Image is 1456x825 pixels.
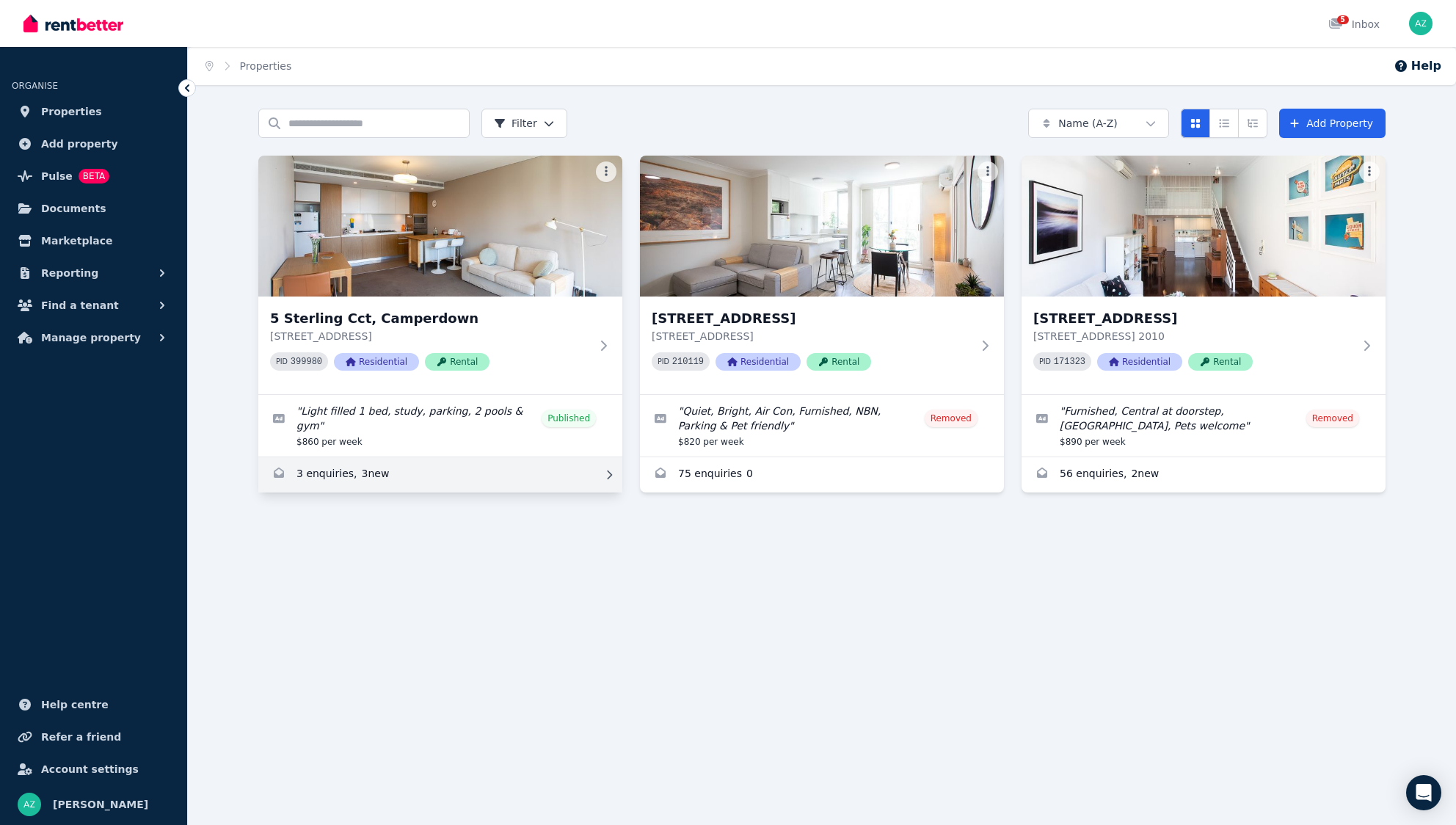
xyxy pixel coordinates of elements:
[12,161,175,191] a: PulseBETA
[12,194,175,223] a: Documents
[1054,357,1085,367] code: 171323
[1022,156,1386,394] a: 26-44 Kippax St, Surry Hills[STREET_ADDRESS][STREET_ADDRESS] 2010PID 171323ResidentialRental
[18,793,41,816] img: Anna Zhu
[494,116,537,131] span: Filter
[1022,395,1386,457] a: Edit listing: Furnished, Central at doorstep, Garage Parking, Pets welcome
[12,755,175,784] a: Account settings
[258,457,622,493] a: Enquiries for 5 Sterling Cct, Camperdown
[270,308,590,329] h3: 5 Sterling Cct, Camperdown
[12,258,175,288] button: Reporting
[658,357,669,366] small: PID
[1022,457,1386,493] a: Enquiries for 26-44 Kippax St, Surry Hills
[12,129,175,159] a: Add property
[41,135,118,153] span: Add property
[1359,161,1380,182] button: More options
[12,722,175,752] a: Refer a friend
[41,297,119,314] span: Find a tenant
[41,200,106,217] span: Documents
[23,12,123,34] img: RentBetter
[276,357,288,366] small: PID
[12,323,175,352] button: Manage property
[291,357,322,367] code: 399980
[41,167,73,185] span: Pulse
[1406,775,1441,810] div: Open Intercom Messenger
[270,329,590,344] p: [STREET_ADDRESS]
[41,103,102,120] span: Properties
[41,264,98,282] span: Reporting
[1337,15,1349,24] span: 5
[807,353,871,371] span: Rental
[1394,57,1441,75] button: Help
[640,156,1004,297] img: 19-25 Queen St, Newtown
[12,291,175,320] button: Find a tenant
[188,47,309,85] nav: Breadcrumb
[1328,17,1380,32] div: Inbox
[41,760,139,778] span: Account settings
[41,232,112,250] span: Marketplace
[1033,329,1353,344] p: [STREET_ADDRESS] 2010
[1181,109,1210,138] button: Card view
[258,156,622,297] img: 5 Sterling Cct, Camperdown
[240,60,292,72] a: Properties
[12,226,175,255] a: Marketplace
[652,308,972,329] h3: [STREET_ADDRESS]
[640,156,1004,394] a: 19-25 Queen St, Newtown[STREET_ADDRESS][STREET_ADDRESS]PID 210119ResidentialRental
[1058,116,1118,131] span: Name (A-Z)
[652,329,972,344] p: [STREET_ADDRESS]
[12,690,175,719] a: Help centre
[334,353,419,371] span: Residential
[79,169,109,183] span: BETA
[1033,308,1353,329] h3: [STREET_ADDRESS]
[41,696,109,713] span: Help centre
[1097,353,1182,371] span: Residential
[596,161,616,182] button: More options
[978,161,998,182] button: More options
[41,329,141,346] span: Manage property
[41,728,121,746] span: Refer a friend
[1039,357,1051,366] small: PID
[716,353,801,371] span: Residential
[1279,109,1386,138] a: Add Property
[640,457,1004,493] a: Enquiries for 19-25 Queen St, Newtown
[481,109,567,138] button: Filter
[258,156,622,394] a: 5 Sterling Cct, Camperdown5 Sterling Cct, Camperdown[STREET_ADDRESS]PID 399980ResidentialRental
[258,395,622,457] a: Edit listing: Light filled 1 bed, study, parking, 2 pools & gym
[1409,12,1433,35] img: Anna Zhu
[53,796,148,813] span: [PERSON_NAME]
[1022,156,1386,297] img: 26-44 Kippax St, Surry Hills
[425,353,489,371] span: Rental
[672,357,704,367] code: 210119
[1188,353,1253,371] span: Rental
[1028,109,1169,138] button: Name (A-Z)
[1238,109,1267,138] button: Expanded list view
[1209,109,1239,138] button: Compact list view
[12,97,175,126] a: Properties
[640,395,1004,457] a: Edit listing: Quiet, Bright, Air Con, Furnished, NBN, Parking & Pet friendly
[12,81,58,91] span: ORGANISE
[1181,109,1267,138] div: View options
